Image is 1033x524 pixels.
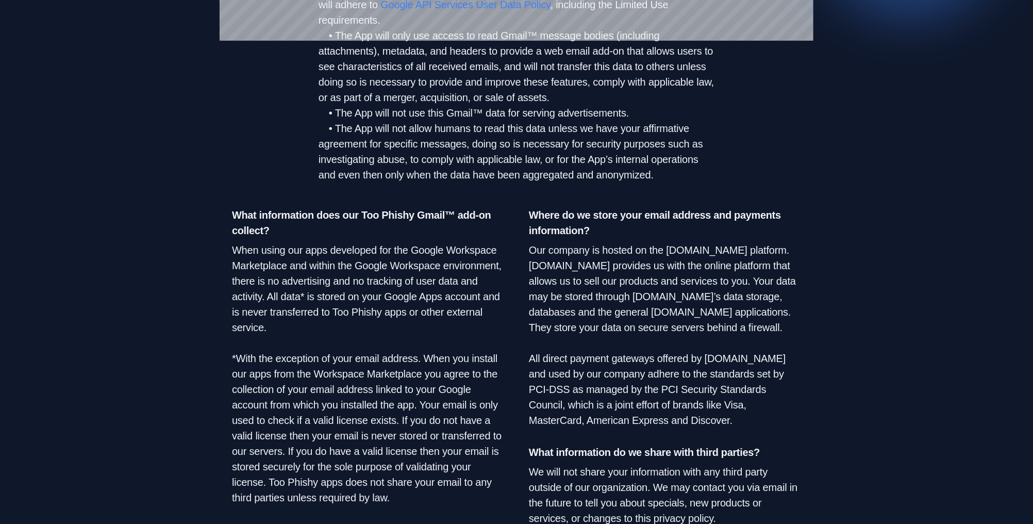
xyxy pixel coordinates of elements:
[319,121,714,183] li: • The App will not allow humans to read this data unless we have your affirmative agreement for s...
[232,242,504,505] p: When using our apps developed for the Google Workspace Marketplace and within the Google Workspac...
[529,207,801,238] h4: Where do we store your email address and payments information?
[529,242,801,428] p: Our company is hosted on the [DOMAIN_NAME] platform. [DOMAIN_NAME] provides us with the online pl...
[319,105,714,121] li: • The App will not use this Gmail™ data for serving advertisements.
[232,207,504,238] h4: What information does our Too Phishy Gmail™ add-on collect?
[319,28,714,105] li: • The App will only use access to read Gmail™ message bodies (including attachments), metadata, a...
[529,445,801,460] h4: What information do we share with third parties?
